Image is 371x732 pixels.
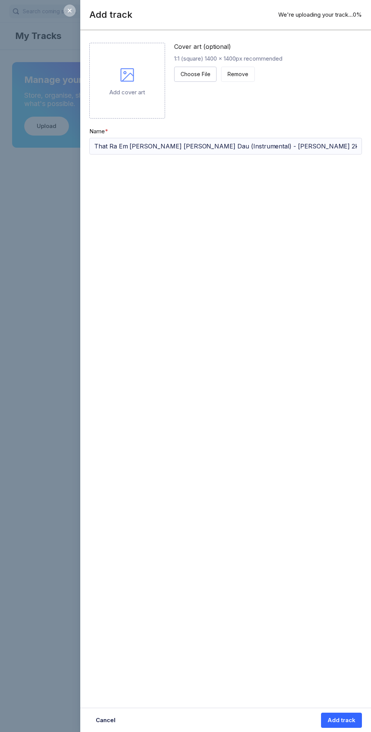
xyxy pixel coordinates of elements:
div: Add track [89,9,132,20]
div: Cancel [96,716,115,724]
button: Choose File [174,67,217,82]
div: Cover art (optional) [174,43,282,50]
div: Add track [327,716,355,724]
input: Enter track title [89,138,362,155]
div: 1:1 (square) 1400 x 1400px recommended [174,55,282,62]
button: Cancel [89,713,122,728]
div: Add cover art [109,89,145,96]
div: We're uploading your track... 0 % [278,11,362,18]
div: Name [89,128,362,135]
button: Add track [321,713,362,728]
div: Choose File [181,70,210,78]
